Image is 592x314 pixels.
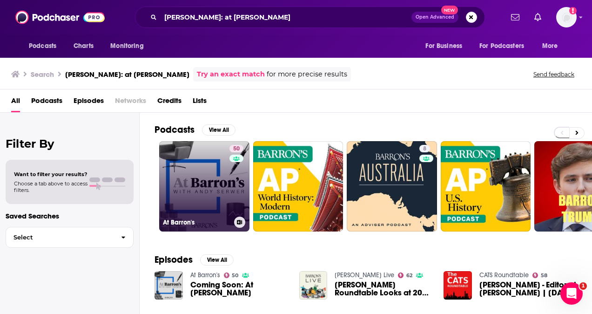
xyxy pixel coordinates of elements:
button: Open AdvancedNew [411,12,458,23]
div: Search podcasts, credits, & more... [135,7,485,28]
a: Andrew Bary - Editor at Barron's | 12-09-23 [479,281,577,297]
span: New [441,6,458,14]
span: More [542,40,558,53]
a: Charts [67,37,99,55]
span: Want to filter your results? [14,171,87,177]
a: Show notifications dropdown [531,9,545,25]
img: Andrew Bary - Editor at Barron's | 12-09-23 [444,271,472,300]
h3: [PERSON_NAME]: at [PERSON_NAME] [65,70,189,79]
button: View All [202,124,235,136]
a: Barron's Live [335,271,394,279]
a: Coming Soon: At Barron’s [190,281,288,297]
button: open menu [419,37,474,55]
h3: Search [31,70,54,79]
button: open menu [473,37,538,55]
a: Credits [157,93,182,112]
a: Barron's Roundtable Looks at 2021 Outlook [335,281,432,297]
span: Choose a tab above to access filters. [14,180,87,193]
button: open menu [536,37,570,55]
span: Logged in as cgiron [556,7,577,27]
img: User Profile [556,7,577,27]
input: Search podcasts, credits, & more... [161,10,411,25]
button: View All [200,254,234,266]
a: 50 [229,145,243,152]
a: PodcastsView All [155,124,235,136]
a: 8 [347,141,437,232]
a: All [11,93,20,112]
a: Podcasts [31,93,62,112]
span: Select [6,234,114,240]
a: EpisodesView All [155,254,234,266]
span: For Business [425,40,462,53]
span: 50 [232,273,238,278]
img: Coming Soon: At Barron’s [155,271,183,300]
a: 8 [419,145,430,152]
img: Barron's Roundtable Looks at 2021 Outlook [299,271,328,300]
span: [PERSON_NAME] - Editor at [PERSON_NAME] | [DATE] [479,281,577,297]
span: Networks [115,93,146,112]
button: Select [6,227,134,248]
a: 50At Barron's [159,141,249,232]
h3: At Barron's [163,218,230,226]
a: CATS Roundtable [479,271,529,279]
svg: Add a profile image [569,7,577,14]
span: Charts [74,40,94,53]
span: Monitoring [110,40,143,53]
span: Podcasts [29,40,56,53]
a: Show notifications dropdown [507,9,523,25]
button: open menu [104,37,155,55]
h2: Episodes [155,254,193,266]
a: Episodes [74,93,104,112]
span: Open Advanced [416,15,454,20]
span: 62 [406,273,412,278]
a: At Barron's [190,271,220,279]
span: for more precise results [267,69,347,80]
h2: Filter By [6,137,134,150]
span: [PERSON_NAME] Roundtable Looks at 2021 Outlook [335,281,432,297]
h2: Podcasts [155,124,195,136]
span: Coming Soon: At [PERSON_NAME] [190,281,288,297]
a: 58 [532,273,547,278]
button: Send feedback [531,70,577,78]
img: Podchaser - Follow, Share and Rate Podcasts [15,8,105,26]
span: For Podcasters [479,40,524,53]
iframe: Intercom live chat [560,282,583,305]
span: 8 [423,144,426,154]
a: Try an exact match [197,69,265,80]
a: 50 [224,273,239,278]
p: Saved Searches [6,212,134,220]
button: Show profile menu [556,7,577,27]
a: 62 [398,273,412,278]
button: open menu [22,37,68,55]
span: 58 [541,273,547,278]
a: Lists [193,93,207,112]
span: 50 [233,144,240,154]
span: 1 [579,282,587,290]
